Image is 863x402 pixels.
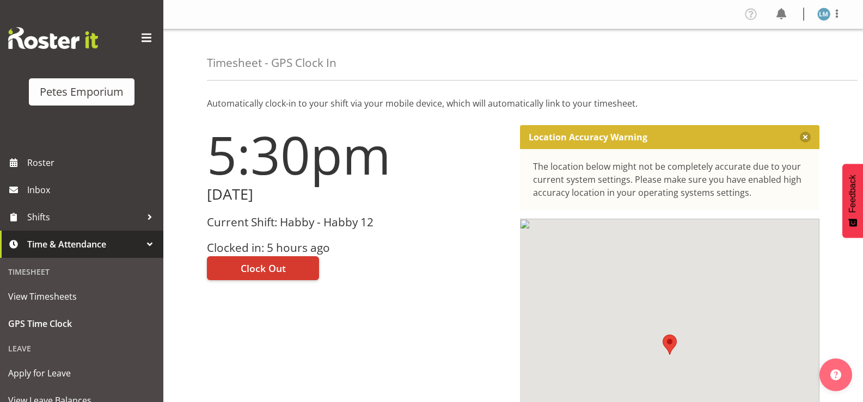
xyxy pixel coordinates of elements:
p: Automatically clock-in to your shift via your mobile device, which will automatically link to you... [207,97,819,110]
span: Time & Attendance [27,236,142,252]
div: The location below might not be completely accurate due to your current system settings. Please m... [533,160,807,199]
span: Clock Out [241,261,286,275]
span: Roster [27,154,158,171]
div: Petes Emporium [40,84,124,100]
span: View Timesheets [8,288,155,305]
img: help-xxl-2.png [830,369,841,380]
button: Close message [800,132,811,143]
span: Shifts [27,209,142,225]
span: Apply for Leave [8,365,155,381]
img: lianne-morete5410.jpg [817,8,830,21]
button: Feedback - Show survey [842,164,863,238]
h2: [DATE] [207,186,507,203]
a: Apply for Leave [3,360,161,387]
div: Timesheet [3,261,161,283]
h4: Timesheet - GPS Clock In [207,57,336,69]
h3: Current Shift: Habby - Habby 12 [207,216,507,228]
div: Leave [3,337,161,360]
span: GPS Time Clock [8,316,155,332]
span: Inbox [27,182,158,198]
a: View Timesheets [3,283,161,310]
p: Location Accuracy Warning [529,132,647,143]
a: GPS Time Clock [3,310,161,337]
img: Rosterit website logo [8,27,98,49]
h1: 5:30pm [207,125,507,184]
button: Clock Out [207,256,319,280]
h3: Clocked in: 5 hours ago [207,242,507,254]
span: Feedback [848,175,858,213]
